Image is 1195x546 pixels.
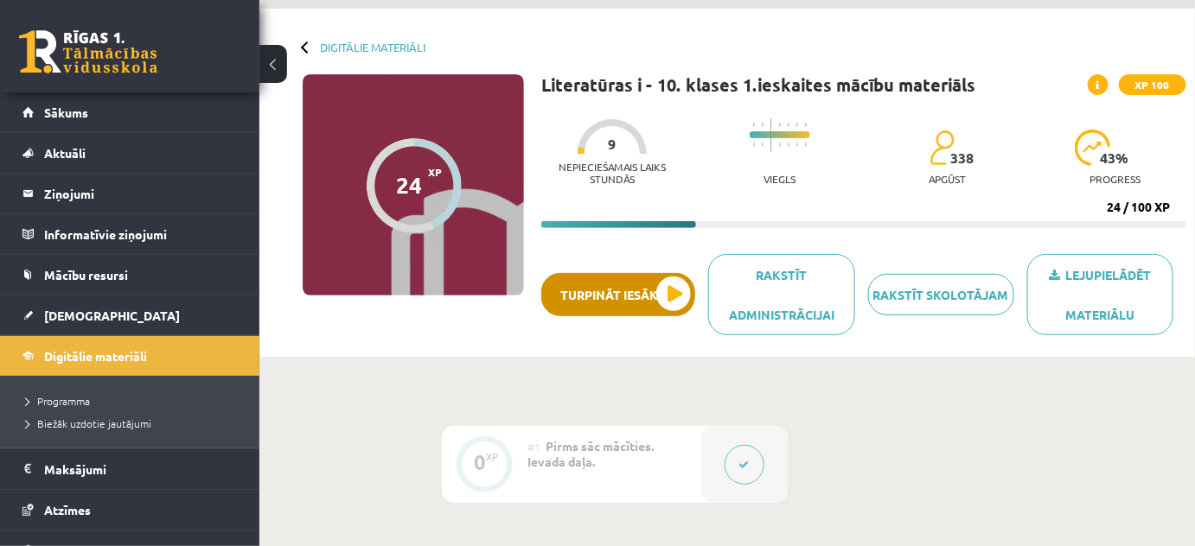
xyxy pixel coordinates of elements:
img: icon-short-line-57e1e144782c952c97e751825c79c345078a6d821885a25fce030b3d8c18986b.svg [788,143,789,147]
img: icon-short-line-57e1e144782c952c97e751825c79c345078a6d821885a25fce030b3d8c18986b.svg [796,143,798,147]
img: icon-long-line-d9ea69661e0d244f92f715978eff75569469978d946b2353a9bb055b3ed8787d.svg [770,118,772,152]
a: Ziņojumi [22,174,238,213]
span: Biežāk uzdotie jautājumi [26,416,151,430]
span: 338 [951,150,975,166]
span: Mācību resursi [44,267,128,283]
a: Informatīvie ziņojumi [22,214,238,254]
span: Aktuāli [44,145,86,161]
span: [DEMOGRAPHIC_DATA] [44,308,180,323]
a: Programma [26,393,242,409]
div: 0 [475,454,487,470]
img: icon-short-line-57e1e144782c952c97e751825c79c345078a6d821885a25fce030b3d8c18986b.svg [779,143,781,147]
span: Atzīmes [44,502,91,517]
img: icon-progress-161ccf0a02000e728c5f80fcf4c31c7af3da0e1684b2b1d7c360e028c24a22f1.svg [1075,130,1112,166]
h1: Literatūras i - 10. klases 1.ieskaites mācību materiāls [541,74,975,95]
a: Rīgas 1. Tālmācības vidusskola [19,30,157,73]
a: Maksājumi [22,449,238,489]
a: Digitālie materiāli [22,336,238,376]
legend: Informatīvie ziņojumi [44,214,238,254]
img: icon-short-line-57e1e144782c952c97e751825c79c345078a6d821885a25fce030b3d8c18986b.svg [753,143,755,147]
img: icon-short-line-57e1e144782c952c97e751825c79c345078a6d821885a25fce030b3d8c18986b.svg [805,143,807,147]
img: icon-short-line-57e1e144782c952c97e751825c79c345078a6d821885a25fce030b3d8c18986b.svg [762,123,764,127]
div: 24 [397,172,423,198]
p: Nepieciešamais laiks stundās [541,161,683,185]
p: progress [1090,173,1141,185]
a: Digitālie materiāli [320,41,425,54]
a: Rakstīt administrācijai [708,254,854,335]
legend: Ziņojumi [44,174,238,213]
button: Turpināt iesākto [541,273,695,316]
span: #1 [528,440,541,454]
span: 9 [609,136,617,152]
img: icon-short-line-57e1e144782c952c97e751825c79c345078a6d821885a25fce030b3d8c18986b.svg [796,123,798,127]
img: icon-short-line-57e1e144782c952c97e751825c79c345078a6d821885a25fce030b3d8c18986b.svg [762,143,764,147]
span: XP [428,166,442,178]
a: Aktuāli [22,133,238,173]
span: Digitālie materiāli [44,348,147,364]
a: Mācību resursi [22,255,238,295]
p: apgūst [930,173,967,185]
a: Lejupielādēt materiālu [1027,254,1173,335]
a: Biežāk uzdotie jautājumi [26,416,242,431]
img: students-c634bb4e5e11cddfef0936a35e636f08e4e9abd3cc4e673bd6f9a4125e45ecb1.svg [930,130,955,166]
img: icon-short-line-57e1e144782c952c97e751825c79c345078a6d821885a25fce030b3d8c18986b.svg [753,123,755,127]
span: Programma [26,394,90,408]
img: icon-short-line-57e1e144782c952c97e751825c79c345078a6d821885a25fce030b3d8c18986b.svg [779,123,781,127]
span: Sākums [44,105,88,120]
legend: Maksājumi [44,449,238,489]
p: Viegls [764,173,796,185]
a: [DEMOGRAPHIC_DATA] [22,295,238,335]
a: Rakstīt skolotājam [868,274,1014,315]
a: Atzīmes [22,490,238,530]
span: XP 100 [1119,74,1186,95]
span: Pirms sāc mācīties. Ievada daļa. [528,438,655,469]
img: icon-short-line-57e1e144782c952c97e751825c79c345078a6d821885a25fce030b3d8c18986b.svg [805,123,807,127]
div: XP [487,452,499,461]
img: icon-short-line-57e1e144782c952c97e751825c79c345078a6d821885a25fce030b3d8c18986b.svg [788,123,789,127]
span: 43 % [1101,150,1130,166]
a: Sākums [22,92,238,132]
